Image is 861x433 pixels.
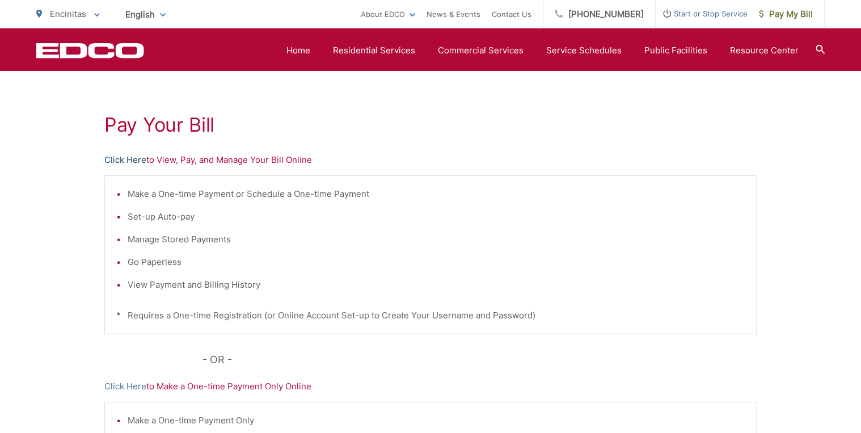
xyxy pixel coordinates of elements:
span: Encinitas [50,9,86,19]
p: to View, Pay, and Manage Your Bill Online [104,153,757,167]
h1: Pay Your Bill [104,113,757,136]
span: Pay My Bill [759,7,813,21]
a: About EDCO [361,7,415,21]
li: Set-up Auto-pay [128,210,745,224]
a: News & Events [427,7,480,21]
a: Public Facilities [644,44,707,57]
a: Commercial Services [438,44,524,57]
a: EDCD logo. Return to the homepage. [36,43,144,58]
p: * Requires a One-time Registration (or Online Account Set-up to Create Your Username and Password) [116,309,745,322]
a: Service Schedules [546,44,622,57]
li: Go Paperless [128,255,745,269]
a: Residential Services [333,44,415,57]
span: English [117,5,174,24]
p: - OR - [202,351,757,368]
a: Contact Us [492,7,531,21]
a: Click Here [104,153,146,167]
li: Make a One-time Payment Only [128,414,745,427]
a: Click Here [104,380,146,393]
li: View Payment and Billing History [128,278,745,292]
p: to Make a One-time Payment Only Online [104,380,757,393]
a: Resource Center [730,44,799,57]
li: Make a One-time Payment or Schedule a One-time Payment [128,187,745,201]
li: Manage Stored Payments [128,233,745,246]
a: Home [286,44,310,57]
